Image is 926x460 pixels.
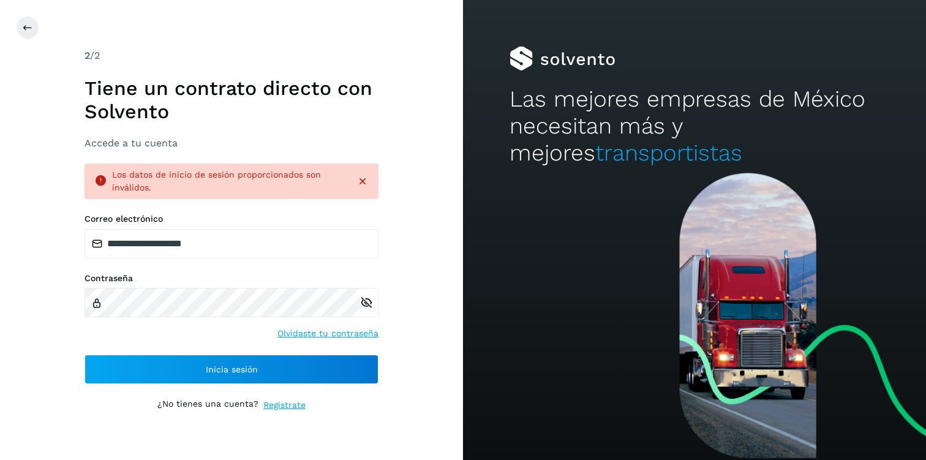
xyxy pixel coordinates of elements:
span: 2 [85,50,90,61]
a: Olvidaste tu contraseña [277,327,378,340]
div: /2 [85,48,378,63]
div: Los datos de inicio de sesión proporcionados son inválidos. [112,168,347,194]
label: Correo electrónico [85,214,378,224]
p: ¿No tienes una cuenta? [157,399,258,412]
h1: Tiene un contrato directo con Solvento [85,77,378,124]
a: Regístrate [263,399,306,412]
span: Inicia sesión [206,365,258,374]
h3: Accede a tu cuenta [85,137,378,149]
span: transportistas [595,140,742,166]
button: Inicia sesión [85,355,378,384]
h2: Las mejores empresas de México necesitan más y mejores [510,86,880,167]
label: Contraseña [85,273,378,284]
